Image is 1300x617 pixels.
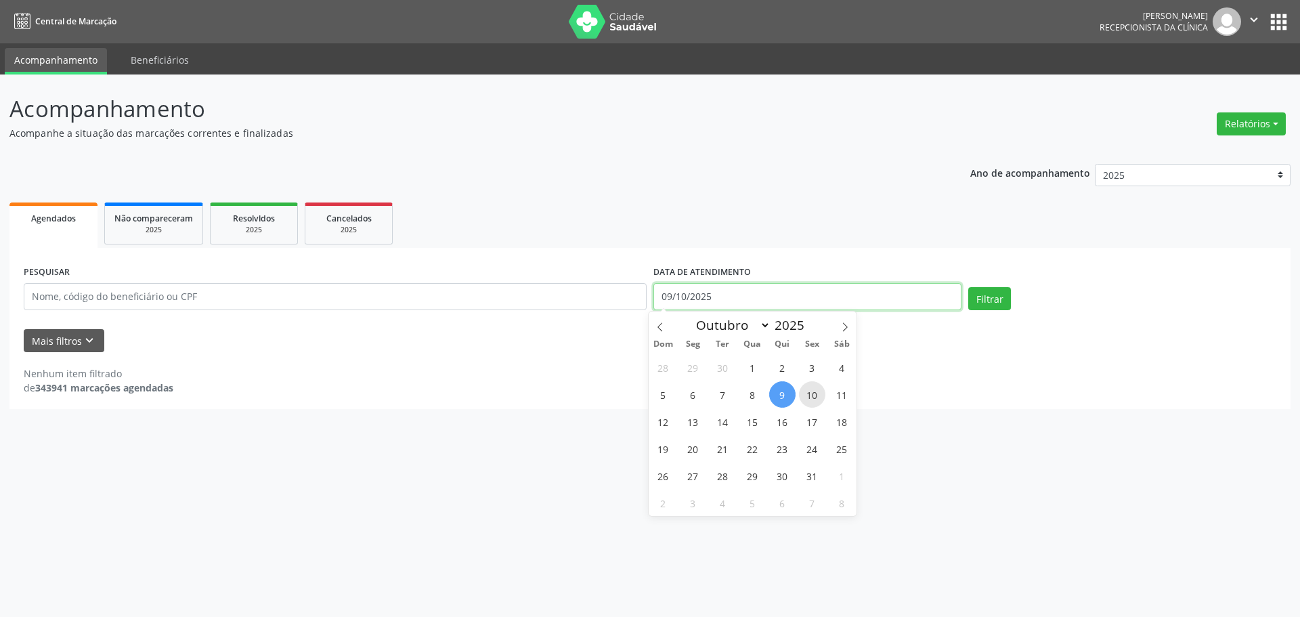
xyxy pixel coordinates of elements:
[829,463,855,489] span: Novembro 1, 2025
[710,490,736,516] span: Novembro 4, 2025
[114,213,193,224] span: Não compareceram
[121,48,198,72] a: Beneficiários
[315,225,383,235] div: 2025
[680,408,706,435] span: Outubro 13, 2025
[799,463,825,489] span: Outubro 31, 2025
[827,340,857,349] span: Sáb
[799,354,825,381] span: Outubro 3, 2025
[35,16,116,27] span: Central de Marcação
[771,316,815,334] input: Year
[650,381,676,408] span: Outubro 5, 2025
[799,435,825,462] span: Outubro 24, 2025
[680,463,706,489] span: Outubro 27, 2025
[690,316,771,335] select: Month
[24,329,104,353] button: Mais filtroskeyboard_arrow_down
[797,340,827,349] span: Sex
[769,435,796,462] span: Outubro 23, 2025
[9,10,116,33] a: Central de Marcação
[708,340,737,349] span: Ter
[829,354,855,381] span: Outubro 4, 2025
[799,408,825,435] span: Outubro 17, 2025
[9,92,906,126] p: Acompanhamento
[220,225,288,235] div: 2025
[653,283,961,310] input: Selecione um intervalo
[653,262,751,283] label: DATA DE ATENDIMENTO
[769,463,796,489] span: Outubro 30, 2025
[650,435,676,462] span: Outubro 19, 2025
[35,381,173,394] strong: 343941 marcações agendadas
[1100,22,1208,33] span: Recepcionista da clínica
[769,408,796,435] span: Outubro 16, 2025
[968,287,1011,310] button: Filtrar
[1213,7,1241,36] img: img
[9,126,906,140] p: Acompanhe a situação das marcações correntes e finalizadas
[650,354,676,381] span: Setembro 28, 2025
[710,408,736,435] span: Outubro 14, 2025
[829,435,855,462] span: Outubro 25, 2025
[769,490,796,516] span: Novembro 6, 2025
[710,354,736,381] span: Setembro 30, 2025
[1217,112,1286,135] button: Relatórios
[233,213,275,224] span: Resolvidos
[710,381,736,408] span: Outubro 7, 2025
[650,463,676,489] span: Outubro 26, 2025
[680,435,706,462] span: Outubro 20, 2025
[737,340,767,349] span: Qua
[970,164,1090,181] p: Ano de acompanhamento
[829,490,855,516] span: Novembro 8, 2025
[739,354,766,381] span: Outubro 1, 2025
[326,213,372,224] span: Cancelados
[710,463,736,489] span: Outubro 28, 2025
[739,490,766,516] span: Novembro 5, 2025
[739,463,766,489] span: Outubro 29, 2025
[24,366,173,381] div: Nenhum item filtrado
[650,408,676,435] span: Outubro 12, 2025
[829,381,855,408] span: Outubro 11, 2025
[680,354,706,381] span: Setembro 29, 2025
[678,340,708,349] span: Seg
[739,381,766,408] span: Outubro 8, 2025
[649,340,678,349] span: Dom
[739,408,766,435] span: Outubro 15, 2025
[24,262,70,283] label: PESQUISAR
[1247,12,1261,27] i: 
[24,283,647,310] input: Nome, código do beneficiário ou CPF
[710,435,736,462] span: Outubro 21, 2025
[31,213,76,224] span: Agendados
[1100,10,1208,22] div: [PERSON_NAME]
[680,490,706,516] span: Novembro 3, 2025
[5,48,107,75] a: Acompanhamento
[1267,10,1291,34] button: apps
[829,408,855,435] span: Outubro 18, 2025
[680,381,706,408] span: Outubro 6, 2025
[799,381,825,408] span: Outubro 10, 2025
[114,225,193,235] div: 2025
[767,340,797,349] span: Qui
[1241,7,1267,36] button: 
[769,354,796,381] span: Outubro 2, 2025
[650,490,676,516] span: Novembro 2, 2025
[799,490,825,516] span: Novembro 7, 2025
[82,333,97,348] i: keyboard_arrow_down
[24,381,173,395] div: de
[769,381,796,408] span: Outubro 9, 2025
[739,435,766,462] span: Outubro 22, 2025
